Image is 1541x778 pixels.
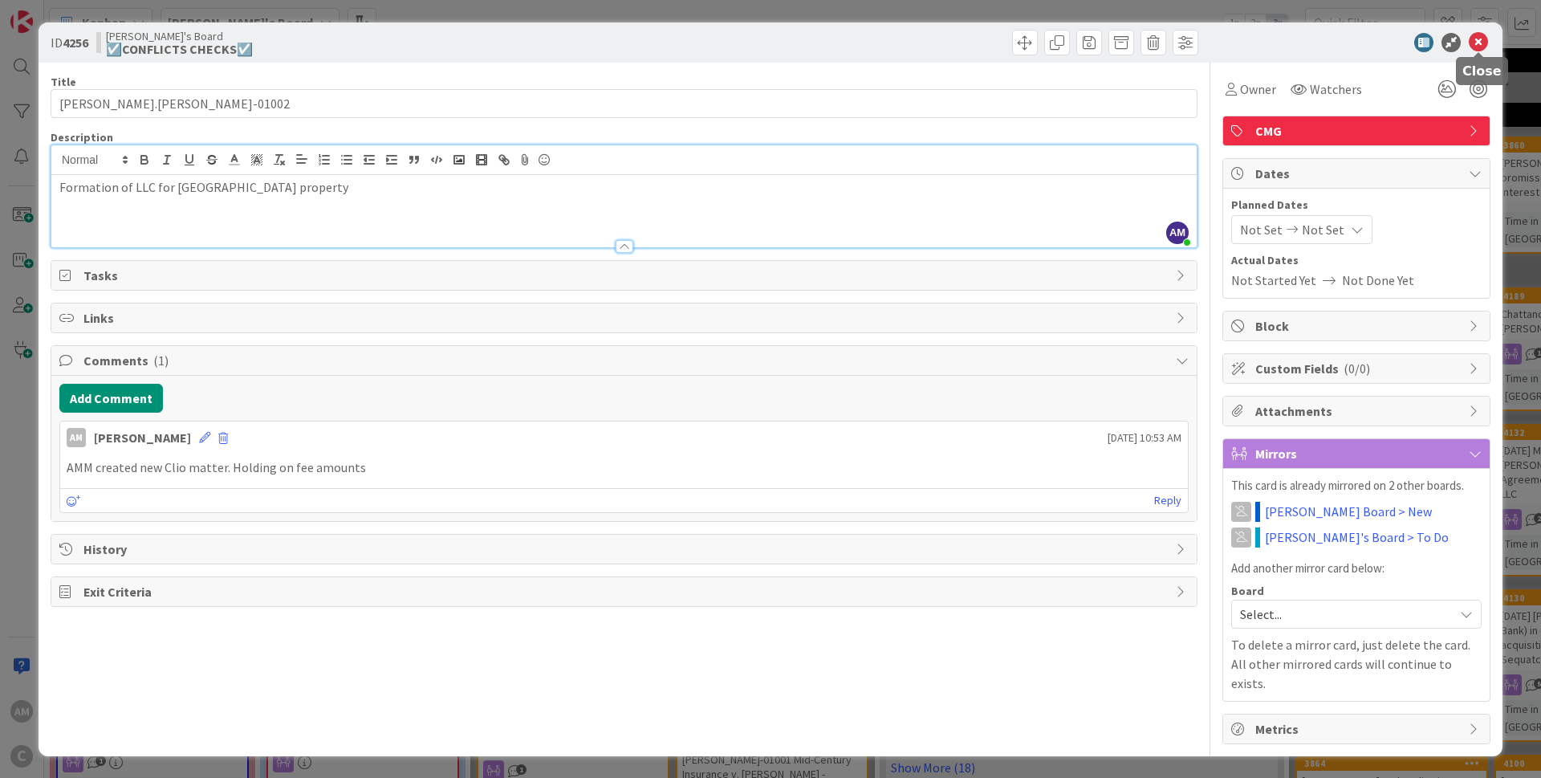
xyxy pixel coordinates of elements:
span: ( 0/0 ) [1344,360,1370,377]
span: Board [1231,585,1264,597]
span: Dates [1255,164,1461,183]
span: Exit Criteria [83,582,1168,601]
span: [PERSON_NAME]'s Board [106,30,253,43]
span: AM [1166,222,1189,244]
b: ☑️CONFLICTS CHECKS☑️ [106,43,253,55]
span: Not Set [1302,220,1344,239]
p: This card is already mirrored on 2 other boards. [1231,477,1482,495]
p: AMM created new Clio matter. Holding on fee amounts [67,458,1181,477]
span: ID [51,33,88,52]
span: Links [83,308,1168,328]
span: Select... [1240,603,1445,625]
p: To delete a mirror card, just delete the card. All other mirrored cards will continue to exists. [1231,635,1482,693]
div: [PERSON_NAME] [94,428,191,447]
span: Watchers [1310,79,1362,99]
span: [DATE] 10:53 AM [1108,430,1181,446]
span: Custom Fields [1255,359,1461,378]
span: Tasks [83,266,1168,285]
span: ( 1 ) [153,352,169,369]
span: Description [51,130,113,145]
span: Owner [1240,79,1276,99]
span: CMG [1255,121,1461,141]
span: Block [1255,316,1461,336]
span: Not Started Yet [1231,271,1316,290]
a: [PERSON_NAME] Board > New [1265,502,1432,521]
span: Attachments [1255,401,1461,421]
button: Add Comment [59,384,163,413]
p: Add another mirror card below: [1231,560,1482,578]
a: Reply [1154,491,1181,511]
a: [PERSON_NAME]'s Board > To Do [1265,527,1449,547]
span: History [83,540,1168,559]
h5: Close [1462,63,1502,79]
b: 4256 [63,35,88,51]
span: Metrics [1255,719,1461,739]
span: Not Done Yet [1342,271,1414,290]
span: Comments [83,351,1168,370]
label: Title [51,75,76,89]
p: Formation of LLC for [GEOGRAPHIC_DATA] property [59,178,1189,197]
span: Actual Dates [1231,252,1482,269]
span: Planned Dates [1231,197,1482,214]
span: Not Set [1240,220,1283,239]
input: type card name here... [51,89,1197,118]
span: Mirrors [1255,444,1461,463]
div: AM [67,428,86,447]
